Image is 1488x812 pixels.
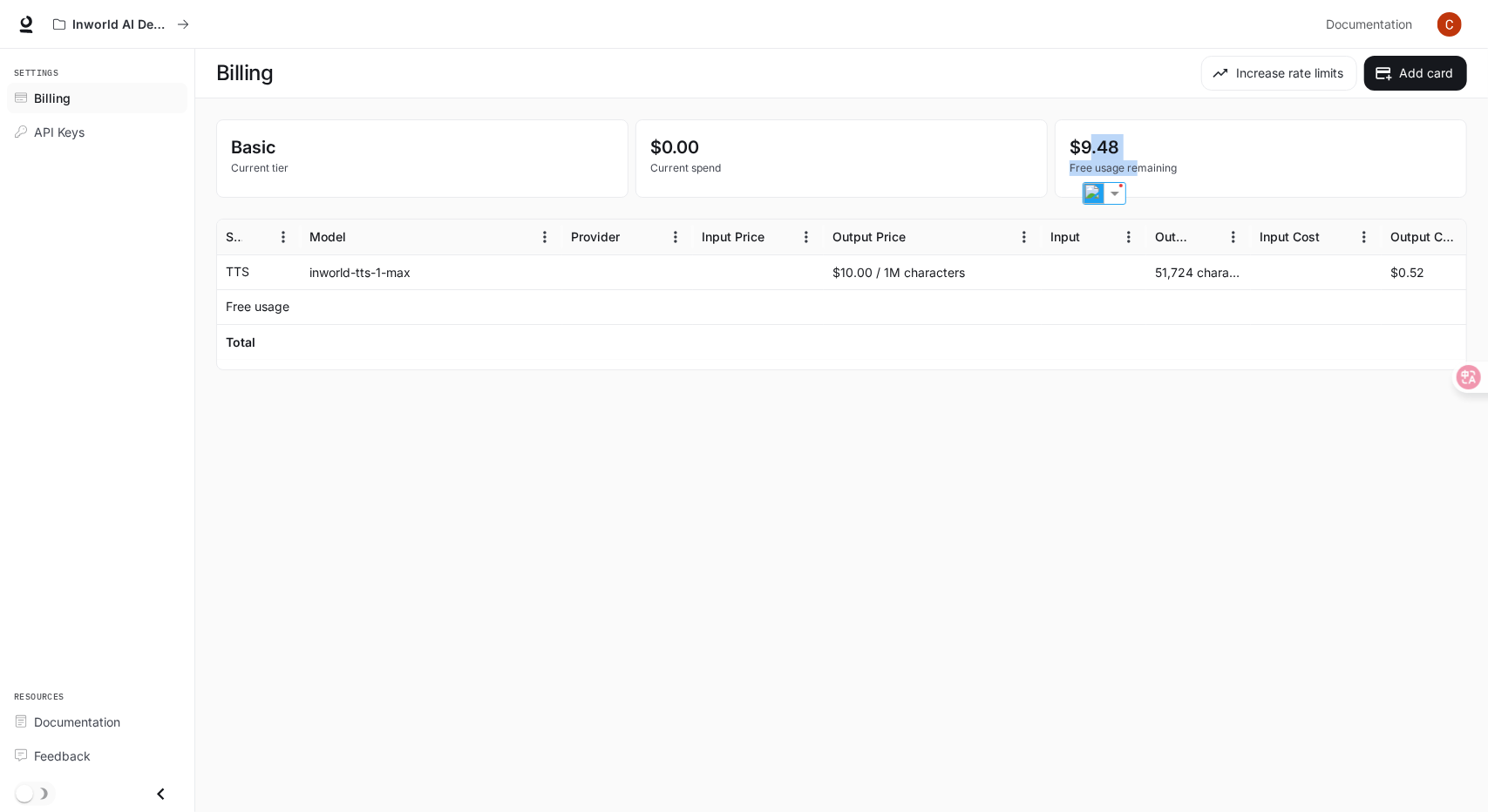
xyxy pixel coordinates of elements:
div: Input Cost [1260,229,1320,244]
button: Menu [270,224,296,250]
div: Service [226,229,242,244]
span: API Keys [34,123,85,141]
button: Sort [622,224,648,250]
div: Output Price [832,229,906,244]
div: Output Cost [1390,229,1454,244]
div: 51,724 characters [1146,254,1251,289]
a: API Keys [7,117,187,147]
p: Free usage remaining [1070,160,1452,176]
button: User avatar [1432,7,1467,42]
button: Close drawer [141,776,180,812]
span: Feedback [34,747,91,765]
button: Sort [1082,224,1108,250]
button: Menu [532,224,558,250]
button: Sort [244,224,270,250]
h1: Billing [216,56,274,91]
button: Sort [1456,224,1482,250]
div: Input [1050,229,1080,244]
p: $0.00 [650,134,1033,160]
p: $9.48 [1070,134,1452,160]
span: Dark mode toggle [16,783,33,802]
h6: Total [226,334,255,351]
p: Current tier [231,160,614,176]
button: Increase rate limits [1201,56,1357,91]
a: Billing [7,83,187,113]
button: Menu [1220,224,1247,250]
img: User avatar [1437,12,1462,37]
a: Documentation [7,707,187,737]
div: Provider [571,229,620,244]
p: Free usage [226,298,289,315]
p: Basic [231,134,614,160]
div: Output [1155,229,1192,244]
a: Feedback [7,741,187,771]
div: inworld-tts-1-max [301,254,562,289]
span: Documentation [34,713,120,731]
button: Sort [348,224,374,250]
button: Menu [1116,224,1142,250]
p: TTS [226,263,249,281]
button: Menu [662,224,689,250]
button: Sort [766,224,792,250]
button: Menu [793,224,819,250]
div: $10.00 / 1M characters [824,254,1042,289]
p: Inworld AI Demos [72,17,170,32]
button: All workspaces [45,7,197,42]
button: Add card [1364,56,1467,91]
button: Menu [1011,224,1037,250]
span: Billing [34,89,71,107]
button: Sort [1194,224,1220,250]
p: Current spend [650,160,1033,176]
button: Sort [1322,224,1348,250]
div: Input Price [702,229,764,244]
button: Sort [907,224,934,250]
button: Menu [1351,224,1377,250]
span: Documentation [1326,14,1412,36]
div: Model [309,229,346,244]
a: Documentation [1319,7,1425,42]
